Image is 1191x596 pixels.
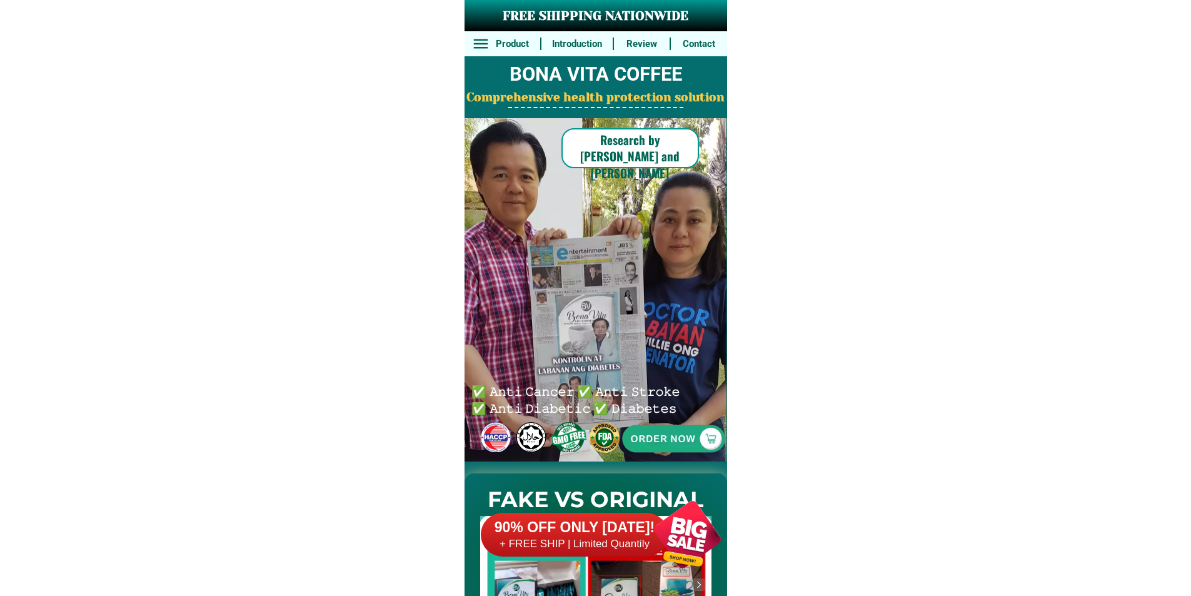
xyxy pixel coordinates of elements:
[561,131,699,181] h6: Research by [PERSON_NAME] and [PERSON_NAME]
[548,37,606,51] h6: Introduction
[693,578,705,591] img: navigation
[471,382,685,415] h6: ✅ 𝙰𝚗𝚝𝚒 𝙲𝚊𝚗𝚌𝚎𝚛 ✅ 𝙰𝚗𝚝𝚒 𝚂𝚝𝚛𝚘𝚔𝚎 ✅ 𝙰𝚗𝚝𝚒 𝙳𝚒𝚊𝚋𝚎𝚝𝚒𝚌 ✅ 𝙳𝚒𝚊𝚋𝚎𝚝𝚎𝚜
[465,89,727,107] h2: Comprehensive health protection solution
[481,518,668,537] h6: 90% OFF ONLY [DATE]!
[465,483,727,517] h2: FAKE VS ORIGINAL
[465,60,727,89] h2: BONA VITA COFFEE
[465,7,727,26] h3: FREE SHIPPING NATIONWIDE
[491,37,533,51] h6: Product
[621,37,663,51] h6: Review
[481,537,668,551] h6: + FREE SHIP | Limited Quantily
[678,37,720,51] h6: Contact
